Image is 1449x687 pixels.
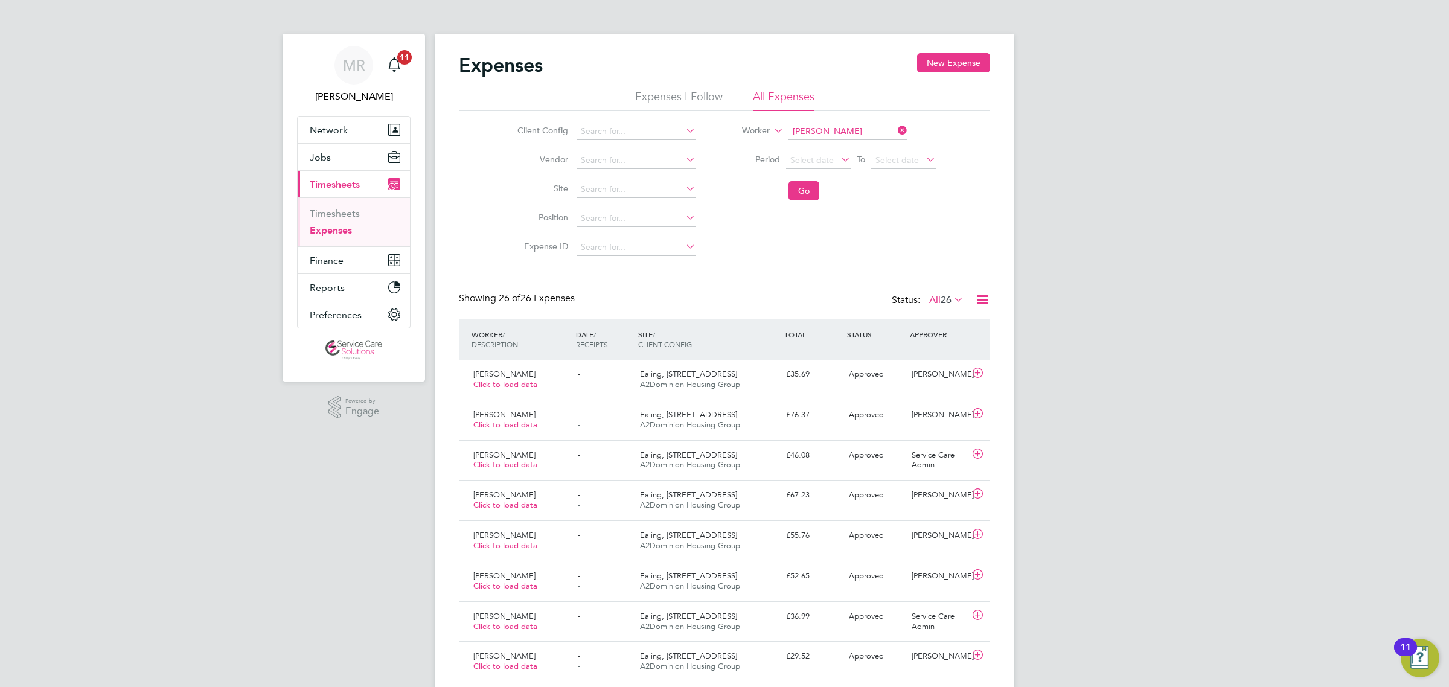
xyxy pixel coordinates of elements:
span: Approved [849,611,884,621]
span: - [578,409,580,420]
span: A2Dominion Housing Group [640,459,740,470]
span: - [578,581,580,591]
span: A2Dominion Housing Group [640,540,740,551]
span: / [502,330,505,339]
div: [PERSON_NAME] [907,405,970,425]
span: Click to load data [473,420,537,430]
span: Click to load data [473,621,537,631]
span: [PERSON_NAME] [473,611,536,621]
label: Vendor [514,154,568,165]
span: - [578,611,580,621]
span: Engage [345,406,379,417]
label: Expense ID [514,241,568,252]
span: - [578,651,580,661]
span: Click to load data [473,661,537,671]
div: Service Care Admin [907,446,970,476]
div: £29.52 [781,647,844,666]
li: Expenses I Follow [635,89,723,111]
span: 26 Expenses [499,292,575,304]
label: Period [726,154,780,165]
span: Approved [849,530,884,540]
button: Preferences [298,301,410,328]
span: Click to load data [473,379,537,389]
span: - [578,450,580,460]
span: A2Dominion Housing Group [640,621,740,631]
a: Go to home page [297,340,411,360]
a: MR[PERSON_NAME] [297,46,411,104]
span: [PERSON_NAME] [473,369,536,379]
button: Jobs [298,144,410,170]
span: / [653,330,655,339]
button: Finance [298,247,410,273]
span: Finance [310,255,344,266]
span: Approved [849,369,884,379]
div: £46.08 [781,446,844,465]
button: Reports [298,274,410,301]
span: Ealing, [STREET_ADDRESS] [640,570,737,581]
span: - [578,500,580,510]
label: All [929,294,964,306]
span: - [578,570,580,581]
button: New Expense [917,53,990,72]
div: £55.76 [781,526,844,546]
span: A2Dominion Housing Group [640,379,740,389]
span: - [578,530,580,540]
span: To [853,152,869,167]
span: A2Dominion Housing Group [640,661,740,671]
span: DESCRIPTION [472,339,518,349]
button: Open Resource Center, 11 new notifications [1401,639,1439,677]
h2: Expenses [459,53,543,77]
span: - [578,621,580,631]
span: [PERSON_NAME] [473,490,536,500]
div: £76.37 [781,405,844,425]
input: Search for... [577,152,696,169]
input: Search for... [577,181,696,198]
nav: Main navigation [283,34,425,382]
span: - [578,540,580,551]
span: - [578,490,580,500]
span: MR [343,57,365,73]
div: [PERSON_NAME] [907,647,970,666]
span: Click to load data [473,500,537,510]
input: Search for... [788,123,907,140]
button: Go [788,181,819,200]
div: DATE [573,324,636,355]
span: - [578,459,580,470]
span: [PERSON_NAME] [473,651,536,661]
span: Timesheets [310,179,360,190]
span: Select date [790,155,834,165]
div: APPROVER [907,324,970,345]
div: [PERSON_NAME] [907,365,970,385]
span: - [578,379,580,389]
span: Click to load data [473,540,537,551]
span: Ealing, [STREET_ADDRESS] [640,651,737,661]
a: Powered byEngage [328,396,380,419]
label: Client Config [514,125,568,136]
span: Approved [849,450,884,460]
span: CLIENT CONFIG [638,339,692,349]
div: £52.65 [781,566,844,586]
button: Network [298,117,410,143]
div: £67.23 [781,485,844,505]
a: Timesheets [310,208,360,219]
img: servicecare-logo-retina.png [325,340,382,360]
span: Matt Robson [297,89,411,104]
span: [PERSON_NAME] [473,450,536,460]
span: Ealing, [STREET_ADDRESS] [640,450,737,460]
div: SITE [635,324,781,355]
span: 11 [397,50,412,65]
div: Timesheets [298,197,410,246]
div: Showing [459,292,577,305]
label: Site [514,183,568,194]
span: Ealing, [STREET_ADDRESS] [640,490,737,500]
span: Ealing, [STREET_ADDRESS] [640,409,737,420]
span: Ealing, [STREET_ADDRESS] [640,611,737,621]
span: - [578,369,580,379]
span: RECEIPTS [576,339,608,349]
span: Ealing, [STREET_ADDRESS] [640,369,737,379]
input: Search for... [577,239,696,256]
div: STATUS [844,324,907,345]
span: A2Dominion Housing Group [640,420,740,430]
span: Approved [849,651,884,661]
span: Powered by [345,396,379,406]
